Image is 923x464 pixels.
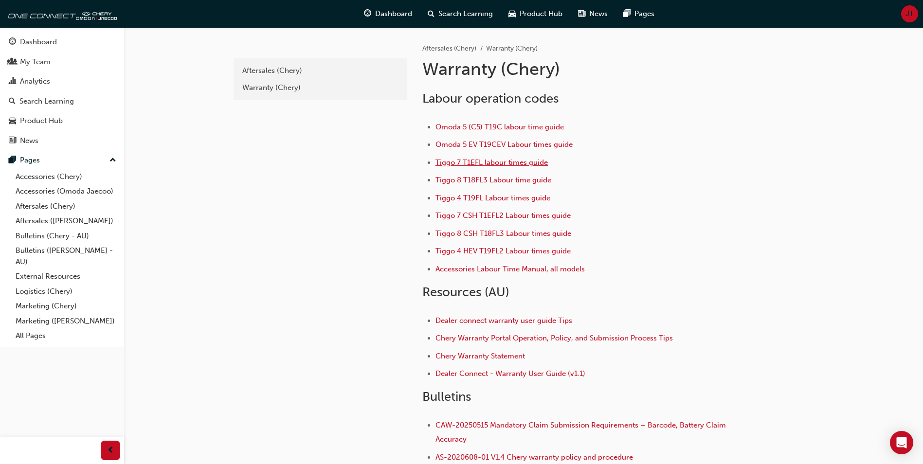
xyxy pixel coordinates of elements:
[435,352,525,360] a: Chery Warranty Statement
[9,97,16,106] span: search-icon
[356,4,420,24] a: guage-iconDashboard
[435,316,572,325] a: Dealer connect warranty user guide Tips
[107,445,114,457] span: prev-icon
[12,299,120,314] a: Marketing (Chery)
[435,421,728,444] a: CAW-20250515 Mandatory Claim Submission Requirements – Barcode, Battery Claim Accuracy
[12,284,120,299] a: Logistics (Chery)
[435,229,571,238] a: Tiggo 8 CSH T18FL3 Labour times guide
[9,38,16,47] span: guage-icon
[20,115,63,126] div: Product Hub
[19,96,74,107] div: Search Learning
[4,151,120,169] button: Pages
[890,431,913,454] div: Open Intercom Messenger
[4,132,120,150] a: News
[508,8,516,20] span: car-icon
[4,92,120,110] a: Search Learning
[9,156,16,165] span: pages-icon
[901,5,918,22] button: JT
[435,247,571,255] a: Tiggo 4 HEV T19FL2 Labour times guide
[422,58,742,80] h1: Warranty (Chery)
[20,36,57,48] div: Dashboard
[12,184,120,199] a: Accessories (Omoda Jaecoo)
[9,117,16,125] span: car-icon
[12,199,120,214] a: Aftersales (Chery)
[20,155,40,166] div: Pages
[501,4,570,24] a: car-iconProduct Hub
[20,76,50,87] div: Analytics
[12,328,120,343] a: All Pages
[435,211,571,220] a: Tiggo 7 CSH T1EFL2 Labour times guide
[420,4,501,24] a: search-iconSearch Learning
[12,214,120,229] a: Aftersales ([PERSON_NAME])
[12,243,120,269] a: Bulletins ([PERSON_NAME] - AU)
[905,8,914,19] span: JT
[435,194,550,202] a: Tiggo 4 T19FL Labour times guide
[435,123,564,131] a: Omoda 5 (C5) T19C labour time guide
[520,8,562,19] span: Product Hub
[4,112,120,130] a: Product Hub
[5,4,117,23] img: oneconnect
[4,31,120,151] button: DashboardMy TeamAnalyticsSearch LearningProduct HubNews
[486,43,538,54] li: Warranty (Chery)
[242,82,398,93] div: Warranty (Chery)
[589,8,608,19] span: News
[242,65,398,76] div: Aftersales (Chery)
[9,77,16,86] span: chart-icon
[435,369,585,378] a: Dealer Connect - Warranty User Guide (v1.1)
[364,8,371,20] span: guage-icon
[12,229,120,244] a: Bulletins (Chery - AU)
[435,140,573,149] a: Omoda 5 EV T19CEV Labour times guide
[422,44,476,53] a: Aftersales (Chery)
[438,8,493,19] span: Search Learning
[435,176,551,184] a: Tiggo 8 T18FL3 Labour time guide
[615,4,662,24] a: pages-iconPages
[578,8,585,20] span: news-icon
[435,334,673,342] a: Chery Warranty Portal Operation, Policy, and Submission Process Tips
[570,4,615,24] a: news-iconNews
[422,389,471,404] span: Bulletins
[435,453,633,462] a: AS-2020608-01 V1.4 Chery warranty policy and procedure
[4,53,120,71] a: My Team
[375,8,412,19] span: Dashboard
[9,58,16,67] span: people-icon
[428,8,434,20] span: search-icon
[623,8,631,20] span: pages-icon
[237,79,403,96] a: Warranty (Chery)
[12,169,120,184] a: Accessories (Chery)
[109,154,116,167] span: up-icon
[435,265,585,273] a: Accessories Labour Time Manual, all models
[12,269,120,284] a: External Resources
[4,72,120,90] a: Analytics
[237,62,403,79] a: Aftersales (Chery)
[422,285,509,300] span: Resources (AU)
[12,314,120,329] a: Marketing ([PERSON_NAME])
[435,158,548,167] a: Tiggo 7 T1EFL labour times guide
[9,137,16,145] span: news-icon
[4,33,120,51] a: Dashboard
[20,135,38,146] div: News
[634,8,654,19] span: Pages
[422,91,559,106] span: Labour operation codes
[20,56,51,68] div: My Team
